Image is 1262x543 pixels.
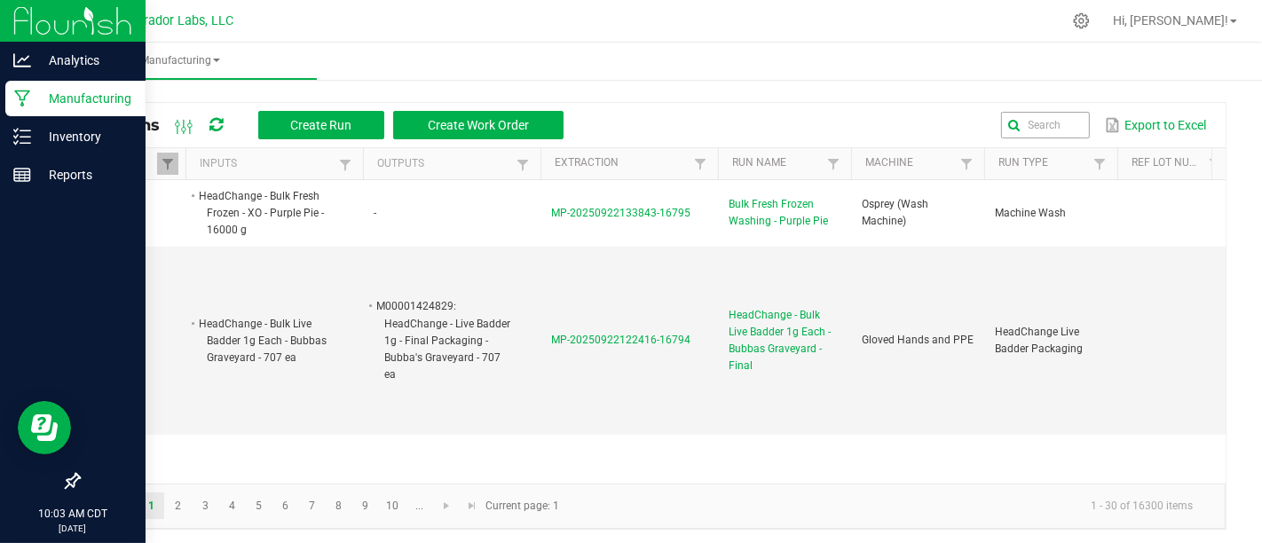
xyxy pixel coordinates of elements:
span: Osprey (Wash Machine) [862,198,928,227]
a: Page 2 [165,492,191,519]
a: ExtractionSortable [555,156,689,170]
p: Analytics [31,50,138,71]
a: Go to the last page [460,492,485,519]
a: Page 3 [193,492,218,519]
inline-svg: Inventory [13,128,31,146]
span: Hi, [PERSON_NAME]! [1113,13,1228,28]
inline-svg: Reports [13,166,31,184]
td: - [363,180,540,248]
div: Manage settings [1070,12,1092,29]
a: Filter [956,153,977,175]
span: Go to the next page [439,499,454,513]
a: Page 9 [352,492,378,519]
a: Page 10 [380,492,406,519]
a: Page 8 [326,492,351,519]
a: Ref Lot NumberSortable [1132,156,1203,170]
span: Create Run [290,118,351,132]
a: Run NameSortable [732,156,822,170]
span: Go to the last page [466,499,480,513]
iframe: Resource center [18,401,71,454]
a: Filter [157,153,178,175]
button: Create Run [258,111,384,139]
p: [DATE] [8,522,138,535]
span: HeadChange - Bulk Live Badder 1g Each - Bubbas Graveyard - Final [729,307,840,375]
span: Curador Labs, LLC [129,13,233,28]
span: MP-20250922122416-16794 [551,334,690,346]
p: Reports [31,164,138,185]
a: MachineSortable [865,156,955,170]
a: Filter [690,153,711,175]
a: Page 7 [299,492,325,519]
a: Page 5 [246,492,272,519]
p: Manufacturing [31,88,138,109]
span: Gloved Hands and PPE [862,334,974,346]
span: Bulk Fresh Frozen Washing - Purple Pie [729,196,840,230]
a: Filter [823,153,844,175]
a: Go to the next page [434,492,460,519]
a: Filter [1204,153,1226,175]
th: Outputs [363,148,540,180]
inline-svg: Manufacturing [13,90,31,107]
inline-svg: Analytics [13,51,31,69]
a: Page 4 [219,492,245,519]
a: Run TypeSortable [998,156,1088,170]
th: Inputs [185,148,363,180]
kendo-pager: Current page: 1 [79,484,1226,529]
li: HeadChange - Bulk Live Badder 1g Each - Bubbas Graveyard - 707 ea [196,315,336,367]
a: Manufacturing [43,43,317,80]
p: 10:03 AM CDT [8,506,138,522]
span: Manufacturing [43,53,317,68]
a: Filter [512,153,533,176]
span: MP-20250922133843-16795 [551,207,690,219]
div: All Runs [92,110,577,140]
a: Filter [1089,153,1110,175]
a: Page 6 [272,492,298,519]
li: M00001424829: HeadChange - Live Badder 1g - Final Packaging - Bubba's Graveyard - 707 ea [374,297,514,383]
button: Create Work Order [393,111,564,139]
span: Machine Wash [995,207,1066,219]
span: HeadChange Live Badder Packaging [995,326,1083,355]
a: Page 1 [138,492,164,519]
kendo-pager-info: 1 - 30 of 16300 items [570,492,1207,521]
li: HeadChange - Bulk Fresh Frozen - XO - Purple Pie - 16000 g [196,187,336,240]
a: Filter [335,153,356,176]
a: Page 11 [406,492,432,519]
input: Search [1001,112,1090,138]
button: Export to Excel [1100,110,1211,140]
p: Inventory [31,126,138,147]
span: Create Work Order [428,118,529,132]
